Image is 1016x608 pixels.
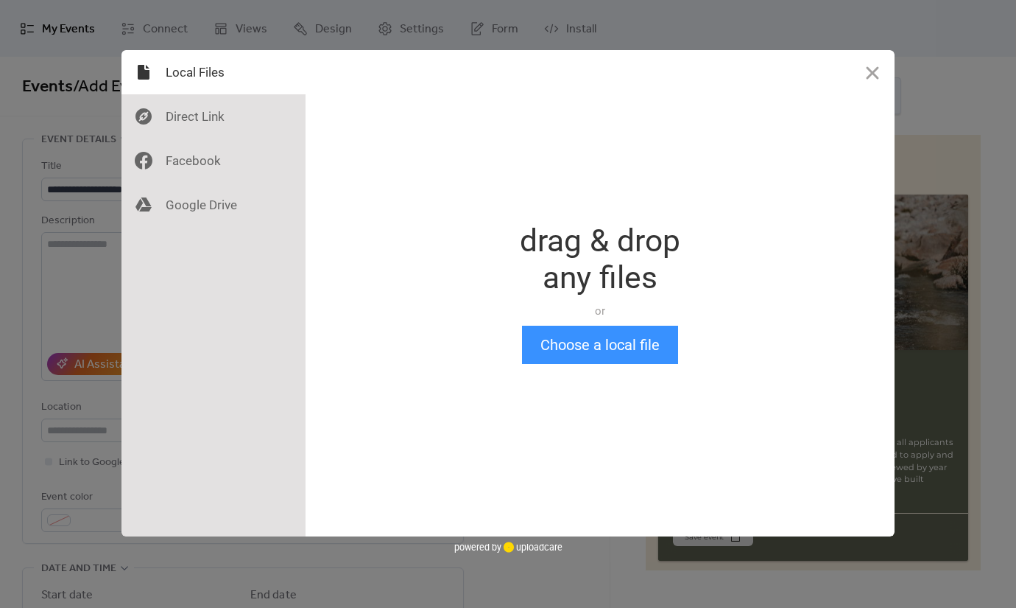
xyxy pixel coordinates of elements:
[121,139,306,183] div: Facebook
[520,223,680,296] div: drag & drop any files
[121,50,306,94] div: Local Files
[454,537,562,559] div: powered by
[121,94,306,139] div: Direct Link
[501,542,562,553] a: uploadcare
[522,326,678,364] button: Choose a local file
[850,50,895,94] button: Close
[121,183,306,227] div: Google Drive
[520,304,680,318] div: or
